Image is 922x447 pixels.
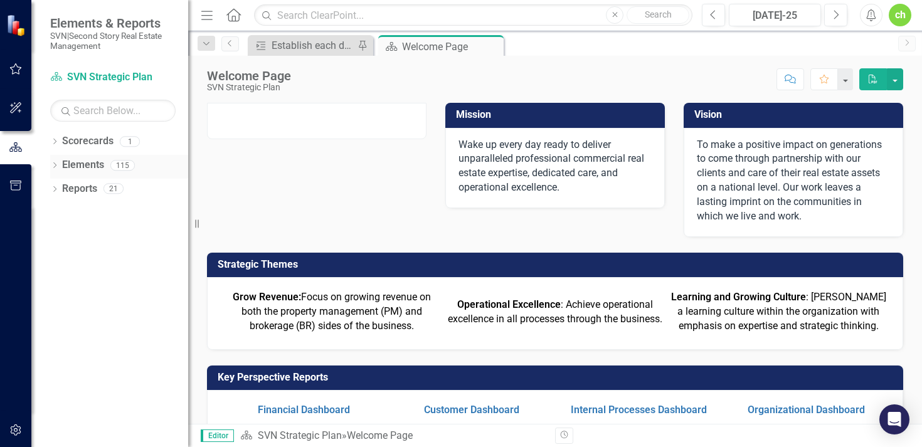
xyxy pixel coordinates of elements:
[456,109,659,120] h3: Mission
[207,83,291,92] div: SVN Strategic Plan
[62,182,97,196] a: Reports
[258,429,342,441] a: SVN Strategic Plan
[120,136,140,147] div: 1
[889,4,911,26] button: ch
[233,291,301,303] strong: Grow Revenue:
[50,31,176,51] small: SVN|Second Story Real Estate Management
[402,39,501,55] div: Welcome Page
[50,70,176,85] a: SVN Strategic Plan
[258,404,350,416] a: Financial Dashboard
[272,38,354,53] div: Establish each department's portion of every Corporate wide GL
[62,158,104,172] a: Elements
[748,404,865,416] a: Organizational Dashboard
[458,138,652,195] p: Wake up every day ready to deliver unparalleled professional commercial real estate expertise, de...
[729,4,821,26] button: [DATE]-25
[571,404,707,416] a: Internal Processes Dashboard
[201,429,234,442] span: Editor
[62,134,114,149] a: Scorecards
[50,100,176,122] input: Search Below...
[645,9,672,19] span: Search
[457,298,561,310] strong: Operational Excellence
[251,38,354,53] a: Establish each department's portion of every Corporate wide GL
[254,4,692,26] input: Search ClearPoint...
[207,69,291,83] div: Welcome Page
[671,291,806,303] strong: Learning and Growing Culture
[733,8,817,23] div: [DATE]-25
[424,404,519,416] a: Customer Dashboard
[879,404,909,434] div: Open Intercom Messenger
[347,429,413,441] div: Welcome Page
[6,14,28,36] img: ClearPoint Strategy
[671,291,886,332] span: : [PERSON_NAME] a learning culture within the organization with emphasis on expertise and strateg...
[218,372,897,383] h3: Key Perspective Reports
[110,160,135,171] div: 115
[448,298,662,325] span: : Achieve operational excellence in all processes through the business.
[697,138,890,224] p: To make a positive impact on generations to come through partnership with our clients and care of...
[50,16,176,31] span: Elements & Reports
[103,184,124,194] div: 21
[694,109,897,120] h3: Vision
[240,429,546,443] div: »
[233,291,431,332] span: Focus on growing revenue on both the property management (PM) and brokerage (BR) sides of the bus...
[218,259,897,270] h3: Strategic Themes
[627,6,689,24] button: Search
